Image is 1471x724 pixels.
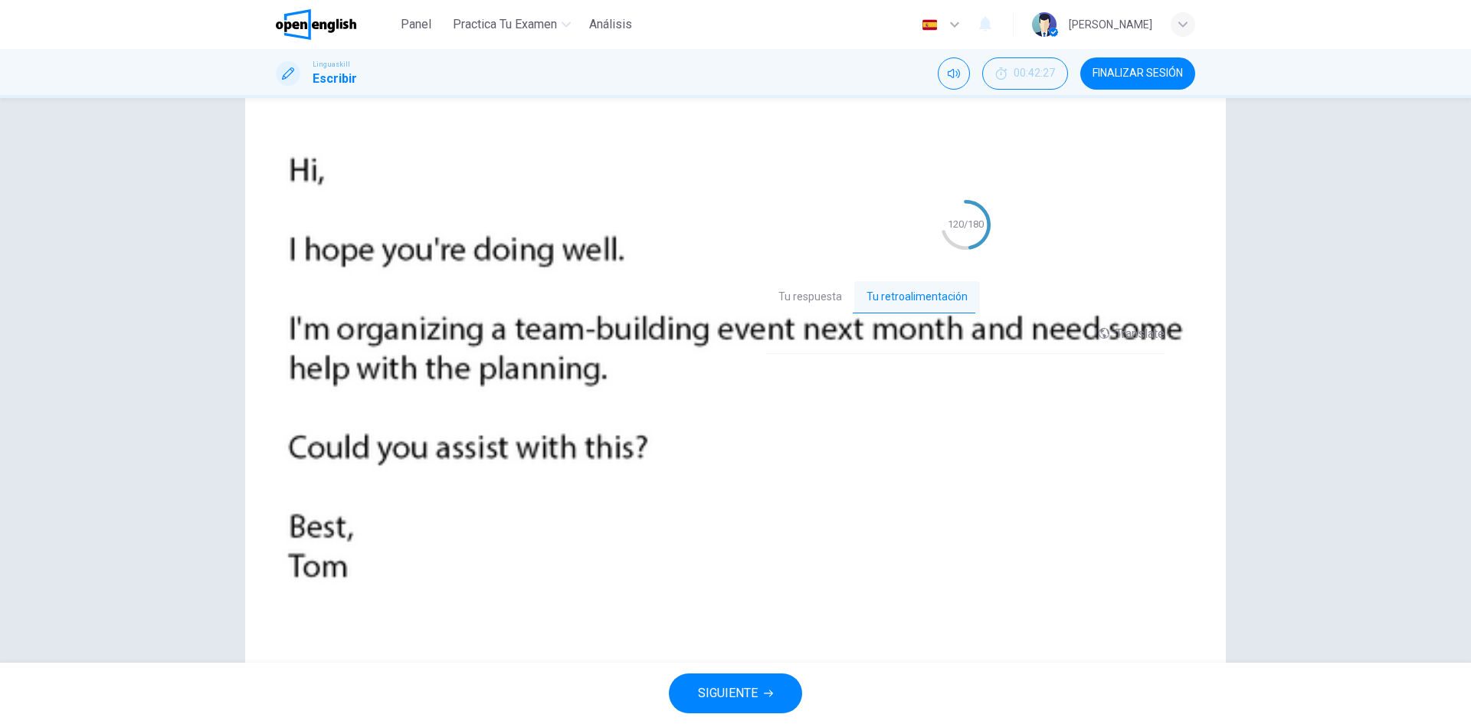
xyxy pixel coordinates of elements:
button: Tu retroalimentación [854,281,980,313]
button: SIGUIENTE [669,673,802,713]
div: Silenciar [938,57,970,90]
div: [PERSON_NAME] [1069,15,1152,34]
span: Practica tu examen [453,15,557,34]
span: SIGUIENTE [698,683,758,704]
button: Practica tu examen [447,11,577,38]
div: basic tabs example [766,281,1165,313]
div: Ocultar [982,57,1068,90]
button: FINALIZAR SESIÓN [1080,57,1195,90]
div: Translate [1099,326,1165,341]
span: Panel [401,15,431,34]
span: 00:42:27 [1014,67,1055,80]
text: 120/180 [948,218,984,230]
span: Análisis [589,15,632,34]
button: Panel [392,11,441,38]
span: FINALIZAR SESIÓN [1093,67,1183,80]
h1: Escribir [313,70,357,88]
button: Tu respuesta [766,281,854,313]
a: OpenEnglish logo [276,9,392,40]
img: OpenEnglish logo [276,9,356,40]
img: es [920,19,939,31]
button: Análisis [583,11,638,38]
img: Profile picture [1032,12,1057,37]
span: Linguaskill [313,59,350,70]
button: 00:42:27 [982,57,1068,90]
